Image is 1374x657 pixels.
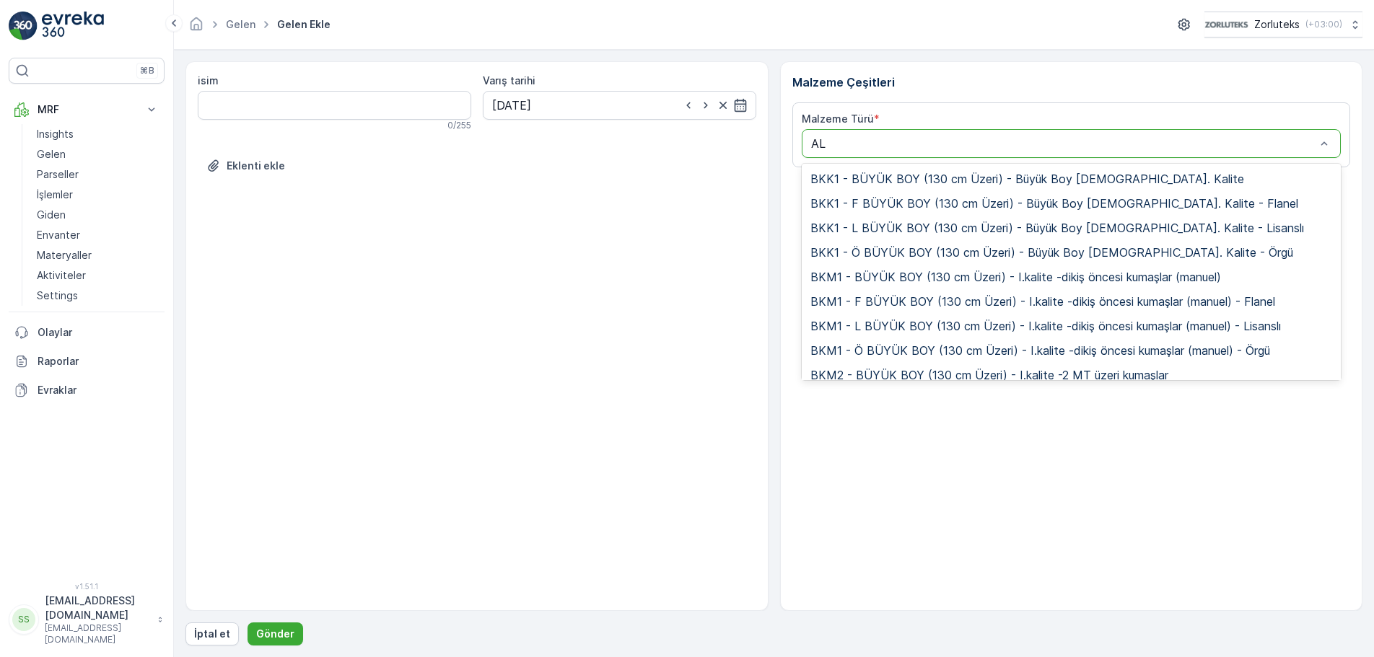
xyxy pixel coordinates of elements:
a: Olaylar [9,318,165,347]
p: İptal et [194,627,230,641]
p: Gelen [37,147,66,162]
a: Settings [31,286,165,306]
div: SS [12,608,35,631]
button: SS[EMAIL_ADDRESS][DOMAIN_NAME][EMAIL_ADDRESS][DOMAIN_NAME] [9,594,165,645]
p: [EMAIL_ADDRESS][DOMAIN_NAME] [45,622,150,645]
p: Parseller [37,167,79,182]
p: Aktiviteler [37,268,86,283]
a: Giden [31,205,165,225]
p: Raporlar [38,354,159,369]
p: Zorluteks [1254,17,1300,32]
span: BKM1 - BÜYÜK BOY (130 cm Üzeri) - I.kalite -dikiş öncesi kumaşlar (manuel) [810,270,1221,283]
p: Materyaller [37,248,92,263]
span: BKM1 - L BÜYÜK BOY (130 cm Üzeri) - I.kalite -dikiş öncesi kumaşlar (manuel) - Lisanslı [810,319,1281,332]
input: dd/mm/yyyy [483,91,756,120]
p: Eklenti ekle [227,159,285,173]
p: ⌘B [140,65,154,76]
p: ( +03:00 ) [1305,19,1342,30]
a: Gelen [31,144,165,164]
p: Envanter [37,228,80,242]
a: Materyaller [31,245,165,265]
p: [EMAIL_ADDRESS][DOMAIN_NAME] [45,594,150,622]
span: v 1.51.1 [9,582,165,591]
button: MRF [9,95,165,124]
button: Gönder [248,622,303,645]
a: Raporlar [9,347,165,376]
a: Parseller [31,164,165,185]
p: Giden [37,208,66,222]
button: Dosya Yükle [198,154,294,177]
img: logo [9,12,38,40]
span: BKK1 - F BÜYÜK BOY (130 cm Üzeri) - Büyük Boy [DEMOGRAPHIC_DATA]. Kalite - Flanel [810,197,1298,210]
a: Insights [31,124,165,144]
p: MRF [38,102,136,117]
label: Malzeme Türü [802,113,874,125]
p: İşlemler [37,188,73,202]
a: Aktiviteler [31,265,165,286]
p: 0 / 255 [447,120,471,131]
a: Ana Sayfa [188,22,204,34]
label: isim [198,74,219,87]
p: Olaylar [38,325,159,340]
button: Zorluteks(+03:00) [1204,12,1362,38]
p: Insights [37,127,74,141]
label: Varış tarihi [483,74,535,87]
button: İptal et [185,622,239,645]
span: BKM2 - BÜYÜK BOY (130 cm Üzeri) - I.kalite -2 MT üzeri kumaşlar [810,369,1168,382]
p: Evraklar [38,383,159,397]
p: Gönder [256,627,294,641]
a: Evraklar [9,376,165,405]
span: BKK1 - L BÜYÜK BOY (130 cm Üzeri) - Büyük Boy [DEMOGRAPHIC_DATA]. Kalite - Lisanslı [810,221,1304,234]
img: logo_light-DOdMpM7g.png [42,12,104,40]
img: 6-1-9-3_wQBzyll.png [1204,17,1248,32]
p: Malzeme Çeşitleri [792,74,1351,91]
span: BKK1 - BÜYÜK BOY (130 cm Üzeri) - Büyük Boy [DEMOGRAPHIC_DATA]. Kalite [810,172,1244,185]
span: Gelen ekle [274,17,333,32]
p: Settings [37,288,78,303]
span: BKM1 - Ö BÜYÜK BOY (130 cm Üzeri) - I.kalite -dikiş öncesi kumaşlar (manuel) - Örgü [810,344,1270,357]
a: İşlemler [31,185,165,205]
span: BKM1 - F BÜYÜK BOY (130 cm Üzeri) - I.kalite -dikiş öncesi kumaşlar (manuel) - Flanel [810,295,1275,308]
a: Envanter [31,225,165,245]
span: BKK1 - Ö BÜYÜK BOY (130 cm Üzeri) - Büyük Boy [DEMOGRAPHIC_DATA]. Kalite - Örgü [810,246,1293,259]
a: Gelen [226,18,255,30]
